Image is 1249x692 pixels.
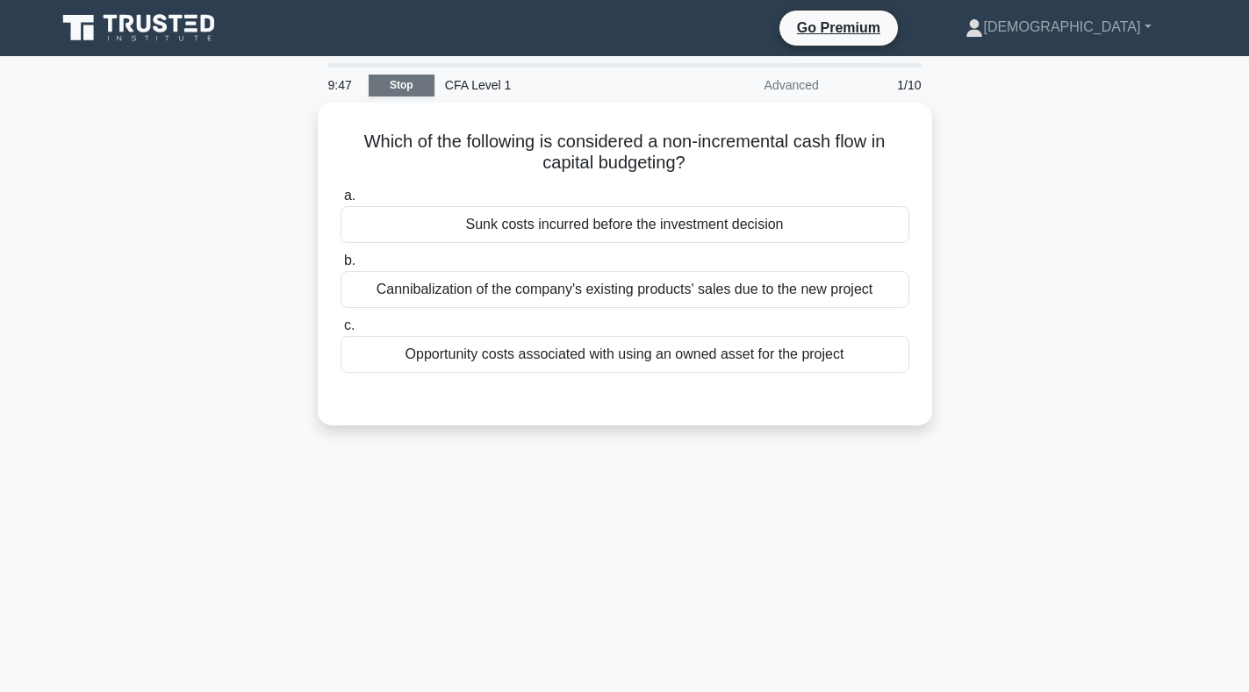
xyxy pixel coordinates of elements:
[676,68,829,103] div: Advanced
[339,131,911,175] h5: Which of the following is considered a non-incremental cash flow in capital budgeting?
[786,17,891,39] a: Go Premium
[829,68,932,103] div: 1/10
[434,68,676,103] div: CFA Level 1
[344,188,355,203] span: a.
[341,271,909,308] div: Cannibalization of the company's existing products' sales due to the new project
[341,336,909,373] div: Opportunity costs associated with using an owned asset for the project
[369,75,434,96] a: Stop
[344,317,355,332] span: c.
[923,10,1193,45] a: [DEMOGRAPHIC_DATA]
[341,206,909,243] div: Sunk costs incurred before the investment decision
[344,253,355,268] span: b.
[318,68,369,103] div: 9:47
